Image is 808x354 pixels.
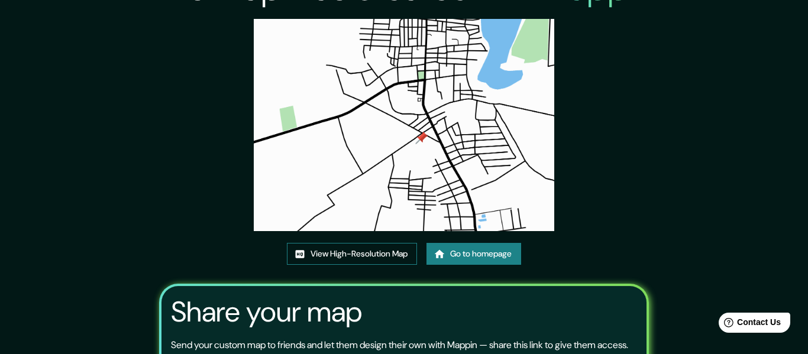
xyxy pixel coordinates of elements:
[171,295,362,329] h3: Share your map
[703,308,795,341] iframe: Help widget launcher
[254,19,554,231] img: created-map
[287,243,417,265] a: View High-Resolution Map
[426,243,521,265] a: Go to homepage
[171,338,628,352] p: Send your custom map to friends and let them design their own with Mappin — share this link to gi...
